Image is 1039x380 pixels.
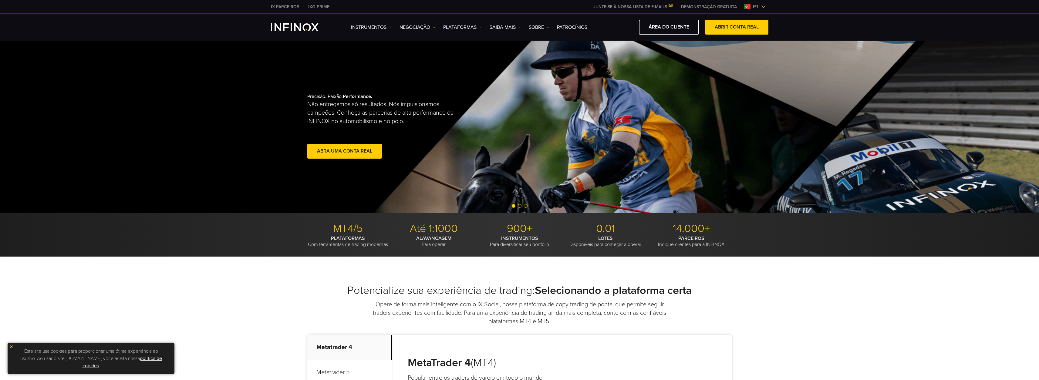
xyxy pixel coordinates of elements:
[373,300,667,326] p: Opere de forma mais inteligente com o IX Social, nossa plataforma de copy trading de ponta, que p...
[343,93,372,99] strong: Performance.
[651,222,732,235] p: 14.000+
[443,24,482,31] a: PLATAFORMAS
[393,235,474,247] p: Para operar
[565,235,646,247] p: Disponíveis para começar a operar
[11,346,171,371] p: Este site usa cookies para proporcionar uma ótima experiência ao usuário. Ao usar o site [DOMAIN_...
[307,235,389,247] p: Com ferramentas de trading modernas
[751,3,761,10] span: pt
[565,222,646,235] p: 0.01
[307,284,732,297] h2: Potencialize sua experiência de trading:
[266,4,304,10] a: INFINOX
[598,235,613,241] strong: LOTES
[479,235,560,247] p: Para diversificar seu portfólio
[518,204,521,208] span: Go to slide 2
[331,235,365,241] strong: PLATAFORMAS
[307,100,460,126] p: Não entregamos só resultados. Nós impulsionamos campeões. Conheça as parcerias de alta performanc...
[307,222,389,235] p: MT4/5
[705,20,768,35] a: ABRIR CONTA REAL
[9,345,13,349] img: yellow close icon
[557,24,587,31] a: Patrocínios
[307,335,392,360] p: Metatrader 4
[351,24,392,31] a: Instrumentos
[304,4,334,10] a: INFINOX
[651,235,732,247] p: Indique clientes para a INFINOX
[400,24,436,31] a: NEGOCIAÇÃO
[416,235,451,241] strong: ALAVANCAGEM
[524,204,528,208] span: Go to slide 3
[676,4,741,10] a: INFINOX MENU
[535,284,692,297] strong: Selecionando a plataforma certa
[501,235,538,241] strong: INSTRUMENTOS
[678,235,704,241] strong: PARCEIROS
[393,222,474,235] p: Até 1:1000
[639,20,699,35] a: ÁREA DO CLIENTE
[512,204,515,208] span: Go to slide 1
[408,356,471,369] strong: MetaTrader 4
[479,222,560,235] p: 900+
[408,356,552,369] h3: (MT4)
[307,144,382,159] a: abra uma conta real
[271,23,333,31] a: INFINOX Logo
[307,84,498,170] div: Precisão. Paixão.
[490,24,521,31] a: Saiba mais
[589,4,676,9] a: JUNTE-SE À NOSSA LISTA DE E-MAILS
[529,24,549,31] a: SOBRE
